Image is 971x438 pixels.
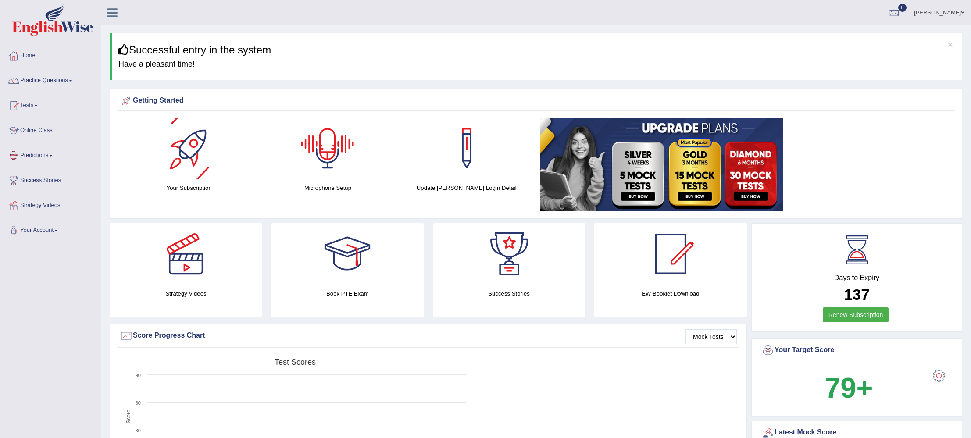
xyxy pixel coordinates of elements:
[125,410,132,424] tspan: Score
[136,400,141,406] text: 60
[825,372,873,404] b: 79+
[136,373,141,378] text: 90
[0,143,100,165] a: Predictions
[136,428,141,433] text: 30
[0,218,100,240] a: Your Account
[118,60,955,69] h4: Have a pleasant time!
[110,289,262,298] h4: Strategy Videos
[118,44,955,56] h3: Successful entry in the system
[594,289,747,298] h4: EW Booklet Download
[898,4,907,12] span: 0
[0,193,100,215] a: Strategy Videos
[271,289,424,298] h4: Book PTE Exam
[120,94,952,107] div: Getting Started
[823,307,889,322] a: Renew Subscription
[0,118,100,140] a: Online Class
[120,329,737,342] div: Score Progress Chart
[761,344,952,357] div: Your Target Score
[263,183,393,192] h4: Microphone Setup
[0,43,100,65] a: Home
[124,183,254,192] h4: Your Subscription
[275,358,316,367] tspan: Test scores
[0,68,100,90] a: Practice Questions
[433,289,585,298] h4: Success Stories
[844,286,869,303] b: 137
[0,168,100,190] a: Success Stories
[402,183,532,192] h4: Update [PERSON_NAME] Login Detail
[540,118,783,211] img: small5.jpg
[761,274,952,282] h4: Days to Expiry
[0,93,100,115] a: Tests
[948,40,953,49] button: ×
